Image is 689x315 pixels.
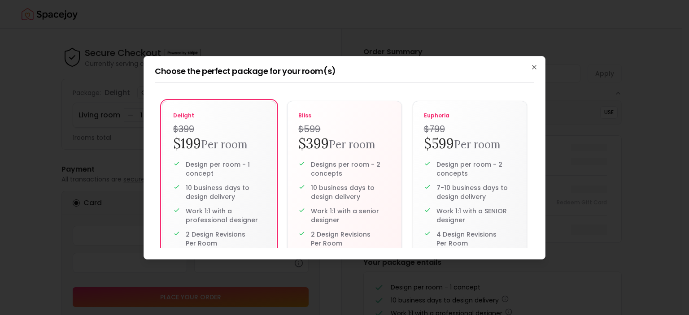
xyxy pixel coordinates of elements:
h2: $399 [298,135,390,153]
p: 4 Design Revisions Per Room [436,230,516,248]
p: 10 business days to design delivery [311,183,390,201]
h4: $599 [298,123,390,135]
p: Design per room - 2 concepts [436,160,516,178]
h2: $599 [424,135,516,153]
small: Per room [329,138,375,151]
p: 7-10 business days to design delivery [436,183,516,201]
p: Work 1:1 with a SENIOR designer [436,207,516,224]
p: Work 1:1 with a senior designer [311,207,390,224]
p: 2 Design Revisions Per Room [311,230,390,248]
p: bliss [298,112,390,119]
p: euphoria [424,112,516,119]
p: Designs per room - 2 concepts [311,160,390,178]
h2: Choose the perfect package for your room(s) [155,67,534,75]
h4: $799 [424,123,516,135]
small: Per room [454,138,501,151]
